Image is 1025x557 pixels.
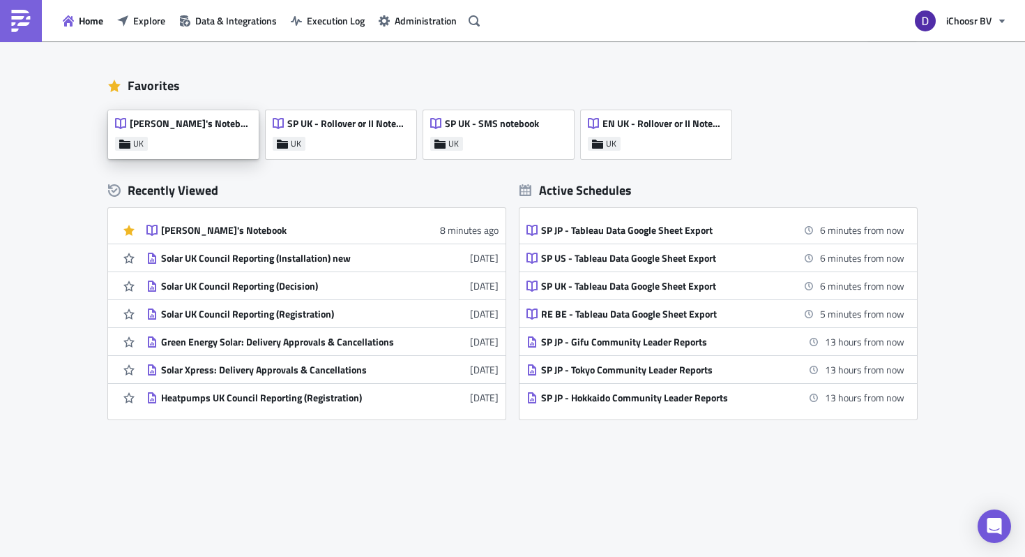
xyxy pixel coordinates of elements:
span: SP UK - Rollover or II Notebook [287,117,409,130]
time: 2025-08-20 11:00 [820,223,904,237]
div: SP JP - Gifu Community Leader Reports [541,336,785,348]
div: Solar UK Council Reporting (Decision) [161,280,405,292]
a: [PERSON_NAME]'s NotebookUK [108,103,266,159]
a: Heatpumps UK Council Reporting (Registration)[DATE] [146,384,499,411]
div: SP JP - Tableau Data Google Sheet Export [541,224,785,237]
a: EN UK - Rollover or II NotebookUK [581,103,738,159]
button: Data & Integrations [172,10,284,31]
button: Administration [372,10,464,31]
a: SP JP - Gifu Community Leader Reports13 hours from now [526,328,904,355]
a: SP UK - Rollover or II NotebookUK [266,103,423,159]
div: Recently Viewed [108,180,506,201]
a: Solar UK Council Reporting (Decision)[DATE] [146,272,499,299]
time: 2025-08-05T16:05:51Z [470,362,499,377]
button: Home [56,10,110,31]
div: Active Schedules [519,182,632,198]
span: iChoosr BV [946,13,992,28]
button: iChoosr BV [906,6,1015,36]
span: UK [606,138,616,149]
a: SP JP - Tokyo Community Leader Reports13 hours from now [526,356,904,383]
span: Execution Log [307,13,365,28]
time: 2025-08-20 11:00 [820,306,904,321]
time: 2025-08-20T09:22:46Z [440,223,499,237]
time: 2025-08-21 00:00 [825,334,904,349]
a: [PERSON_NAME]'s Notebook8 minutes ago [146,216,499,244]
button: Execution Log [284,10,372,31]
a: SP US - Tableau Data Google Sheet Export6 minutes from now [526,244,904,272]
time: 2025-08-12T15:43:20Z [470,251,499,265]
a: SP UK - SMS notebookUK [423,103,581,159]
span: UK [133,138,144,149]
time: 2025-08-04T09:00:19Z [470,390,499,405]
time: 2025-08-21 00:00 [825,390,904,405]
div: SP JP - Tokyo Community Leader Reports [541,364,785,376]
a: Solar Xpress: Delivery Approvals & Cancellations[DATE] [146,356,499,383]
span: Data & Integrations [195,13,277,28]
div: SP JP - Hokkaido Community Leader Reports [541,392,785,404]
span: [PERSON_NAME]'s Notebook [130,117,251,130]
img: PushMetrics [10,10,32,32]
time: 2025-08-12T15:33:24Z [470,306,499,321]
span: SP UK - SMS notebook [445,117,539,130]
div: Heatpumps UK Council Reporting (Registration) [161,392,405,404]
button: Explore [110,10,172,31]
div: Solar UK Council Reporting (Installation) new [161,252,405,265]
time: 2025-08-20 11:00 [820,251,904,265]
a: RE BE - Tableau Data Google Sheet Export5 minutes from now [526,300,904,327]
div: SP UK - Tableau Data Google Sheet Export [541,280,785,292]
img: Avatar [913,9,937,33]
time: 2025-08-21 00:00 [825,362,904,377]
a: Solar UK Council Reporting (Registration)[DATE] [146,300,499,327]
div: Solar UK Council Reporting (Registration) [161,308,405,320]
a: SP UK - Tableau Data Google Sheet Export6 minutes from now [526,272,904,299]
span: Home [79,13,103,28]
span: UK [448,138,459,149]
span: Explore [133,13,165,28]
span: Administration [395,13,457,28]
span: UK [291,138,301,149]
a: Green Energy Solar: Delivery Approvals & Cancellations[DATE] [146,328,499,355]
a: SP JP - Hokkaido Community Leader Reports13 hours from now [526,384,904,411]
a: SP JP - Tableau Data Google Sheet Export6 minutes from now [526,216,904,244]
div: Favorites [108,75,917,96]
div: Green Energy Solar: Delivery Approvals & Cancellations [161,336,405,348]
span: EN UK - Rollover or II Notebook [602,117,724,130]
div: SP US - Tableau Data Google Sheet Export [541,252,785,265]
time: 2025-08-12T15:41:28Z [470,278,499,293]
div: RE BE - Tableau Data Google Sheet Export [541,308,785,320]
div: Open Intercom Messenger [978,510,1011,543]
div: Solar Xpress: Delivery Approvals & Cancellations [161,364,405,376]
time: 2025-08-20 11:00 [820,278,904,293]
div: [PERSON_NAME]'s Notebook [161,224,405,237]
time: 2025-08-05T16:06:18Z [470,334,499,349]
a: Solar UK Council Reporting (Installation) new[DATE] [146,244,499,272]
